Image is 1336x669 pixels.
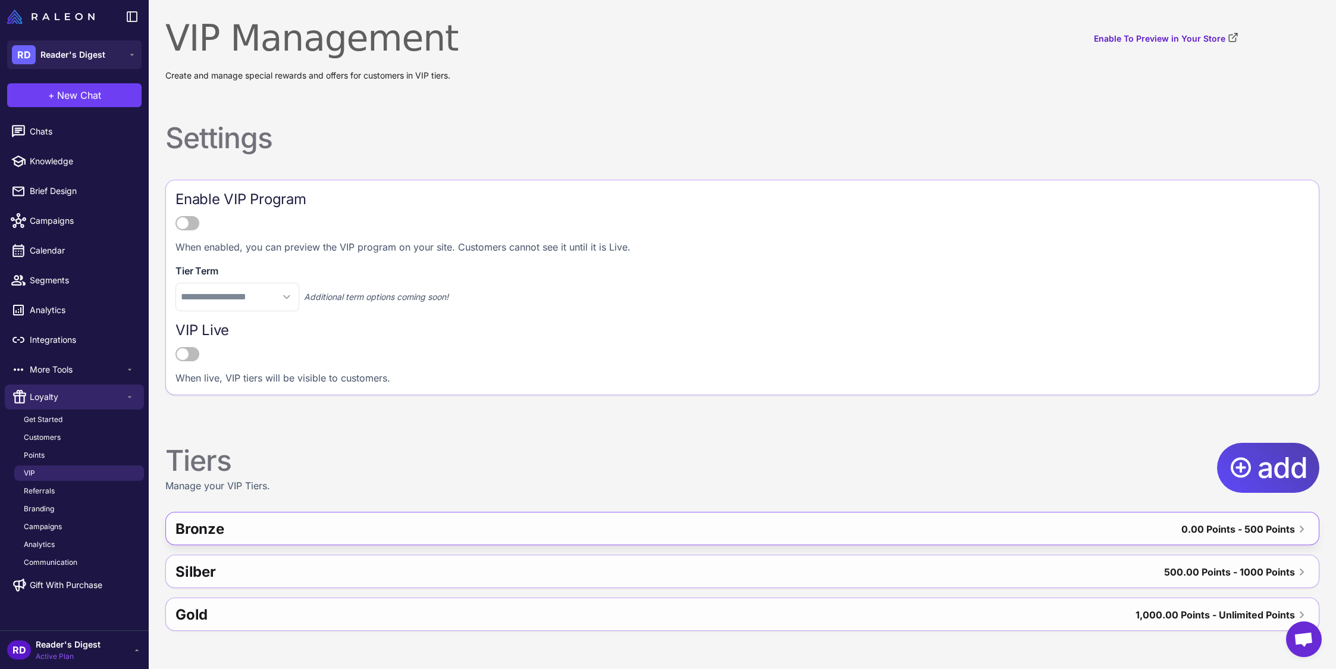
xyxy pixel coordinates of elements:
a: Campaigns [5,208,144,233]
div: Settings [165,120,272,156]
span: Analytics [24,539,55,550]
a: Branding [14,501,144,517]
span: Branding [24,504,54,514]
h1: VIP Management [165,17,458,60]
div: Chat öffnen [1286,621,1322,657]
div: When live, VIP tiers will be visible to customers. [175,371,1309,385]
a: Knowledge [5,149,144,174]
a: Enable To Preview in Your Store [1094,32,1238,45]
a: Analytics [14,537,144,552]
div: Tiers [165,443,270,479]
span: Customers [24,432,61,443]
a: Integrations [5,327,144,352]
a: Segments [5,268,144,293]
button: +New Chat [7,83,142,107]
span: Chats [30,125,134,138]
a: Campaigns [14,519,144,534]
span: New Chat [57,88,101,102]
div: 0.00 Points - 500 Points [1181,520,1295,539]
a: Calendar [5,238,144,263]
a: Get Started [14,412,144,427]
div: RD [7,640,31,659]
div: Bronze [175,515,703,543]
span: Loyalty [30,390,125,404]
span: Integrations [30,333,134,346]
span: Reader's Digest [36,638,101,651]
a: Customers [14,430,144,445]
a: Analytics [5,298,144,323]
a: Chats [5,119,144,144]
label: Enable VIP Program [175,190,1309,209]
span: Knowledge [30,155,134,168]
span: Calendar [30,244,134,257]
div: 500.00 Points - 1000 Points [1164,562,1295,582]
span: VIP [24,468,35,479]
a: Points [14,448,144,463]
span: Get Started [24,414,62,425]
span: Campaigns [24,521,62,532]
span: Active Plan [36,651,101,662]
span: Additional term options coming soon! [304,290,449,304]
div: RD [12,45,36,64]
div: Silber [175,558,690,586]
a: Gift With Purchase [5,573,144,598]
a: Raleon Logo [7,10,99,24]
span: add [1257,448,1307,487]
span: Segments [30,274,134,287]
img: Raleon Logo [7,10,95,24]
span: Communication [24,557,77,568]
span: + [48,88,55,102]
a: VIP [14,465,144,481]
span: Points [24,450,45,461]
span: Reader's Digest [40,48,105,61]
div: When enabled, you can preview the VIP program on your site. Customers cannot see it until it is L... [175,240,1309,254]
span: Referrals [24,486,55,496]
span: Create and manage special rewards and offers for customers in VIP tiers. [165,70,450,80]
div: 1,000.00 Points - Unlimited Points [1136,605,1295,624]
span: Campaigns [30,214,134,227]
span: Analytics [30,304,134,317]
button: RDReader's Digest [7,40,142,69]
a: Communication [14,555,144,570]
span: More Tools [30,363,125,376]
div: Gold [175,601,672,629]
label: VIP Live [175,321,1309,340]
span: Brief Design [30,185,134,198]
div: Manage your VIP Tiers. [165,443,270,493]
span: Gift With Purchase [30,579,102,592]
div: Tier Term [175,264,1309,278]
a: Referrals [14,483,144,499]
a: Brief Design [5,179,144,204]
